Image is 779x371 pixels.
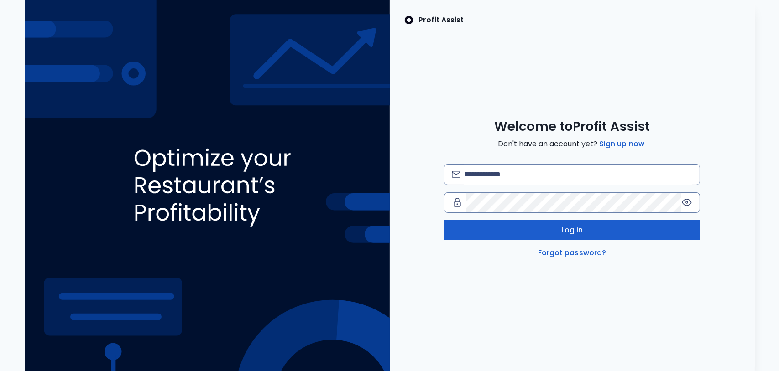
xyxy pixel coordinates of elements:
img: SpotOn Logo [404,15,413,26]
a: Forgot password? [536,247,608,258]
a: Sign up now [597,139,646,149]
span: Welcome to Profit Assist [494,119,650,135]
img: email [452,171,460,178]
span: Log in [561,225,583,236]
button: Log in [444,220,700,240]
span: Don't have an account yet? [498,139,646,149]
p: Profit Assist [419,15,464,26]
